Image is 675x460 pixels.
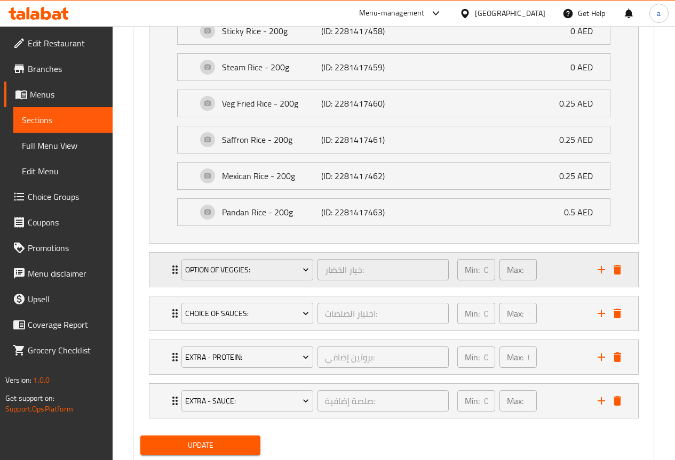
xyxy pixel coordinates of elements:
div: Expand [149,340,638,374]
p: (ID: 2281417458) [321,25,387,37]
button: Option Of Veggies: [181,259,313,280]
a: Promotions [4,235,113,261]
button: Choice Of Sauces: [181,303,313,324]
span: Full Menu View [22,139,104,152]
div: Expand [149,384,638,418]
a: Edit Menu [13,158,113,184]
p: Veg Fried Rice - 200g [222,97,321,110]
p: Min: [465,394,480,407]
button: add [593,349,609,365]
p: Min: [465,307,480,320]
div: Expand [178,163,610,189]
span: Edit Restaurant [28,37,104,50]
p: 0 AED [570,25,601,37]
p: (ID: 2281417461) [321,133,387,146]
a: Branches [4,56,113,82]
button: delete [609,349,625,365]
div: Expand [178,90,610,117]
p: (ID: 2281417460) [321,97,387,110]
p: 0.25 AED [559,133,601,146]
div: Expand [178,54,610,80]
p: Pandan Rice - 200g [222,206,321,219]
li: Expand [140,248,647,292]
p: (ID: 2281417459) [321,61,387,74]
button: Extra - Sauce: [181,390,313,411]
span: Menus [30,88,104,101]
button: delete [609,393,625,409]
span: Extra - Sauce: [185,394,309,408]
p: Saffron Rice - 200g [222,133,321,146]
p: Mexican Rice - 200g [222,170,321,182]
p: 0.5 AED [564,206,601,219]
button: add [593,305,609,321]
span: Version: [5,373,31,387]
li: Expand [140,335,647,379]
a: Support.OpsPlatform [5,402,73,416]
span: Branches [28,62,104,75]
span: Sections [22,114,104,126]
p: (ID: 2281417462) [321,170,387,182]
div: Expand [149,296,638,330]
li: Expand [140,379,647,423]
div: Expand [149,253,638,287]
p: 0.25 AED [559,97,601,110]
a: Menu disclaimer [4,261,113,286]
span: Choice Groups [28,190,104,203]
a: Upsell [4,286,113,312]
p: Max: [507,394,523,407]
a: Choice Groups [4,184,113,209]
p: 0 AED [570,61,601,74]
div: [GEOGRAPHIC_DATA] [475,7,545,19]
span: Upsell [28,293,104,305]
p: Sticky Rice - 200g [222,25,321,37]
button: delete [609,305,625,321]
span: Coupons [28,216,104,229]
span: Option Of Veggies: [185,263,309,277]
button: add [593,262,609,278]
div: Expand [178,126,610,153]
p: Max: [507,263,523,276]
div: Expand [178,199,610,225]
button: delete [609,262,625,278]
p: Min: [465,263,480,276]
a: Menus [4,82,113,107]
button: Update [140,435,261,455]
p: Max: [507,351,523,364]
span: Extra - Protein: [185,351,309,364]
p: 0.25 AED [559,170,601,182]
span: Menu disclaimer [28,267,104,280]
a: Coupons [4,209,113,235]
span: Promotions [28,241,104,254]
a: Full Menu View [13,133,113,158]
p: Max: [507,307,523,320]
span: Choice Of Sauces: [185,307,309,320]
span: Get support on: [5,391,54,405]
a: Sections [13,107,113,133]
p: Min: [465,351,480,364]
span: Coverage Report [28,318,104,331]
li: Expand [140,292,647,335]
span: Update [149,439,252,452]
div: Expand [178,18,610,44]
span: Grocery Checklist [28,344,104,357]
span: Edit Menu [22,165,104,177]
a: Edit Restaurant [4,30,113,56]
span: a [657,7,661,19]
a: Grocery Checklist [4,337,113,363]
span: 1.0.0 [33,373,50,387]
p: (ID: 2281417463) [321,206,387,219]
a: Coverage Report [4,312,113,337]
button: add [593,393,609,409]
div: Menu-management [359,7,425,20]
p: Steam Rice - 200g [222,61,321,74]
button: Extra - Protein: [181,346,313,368]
